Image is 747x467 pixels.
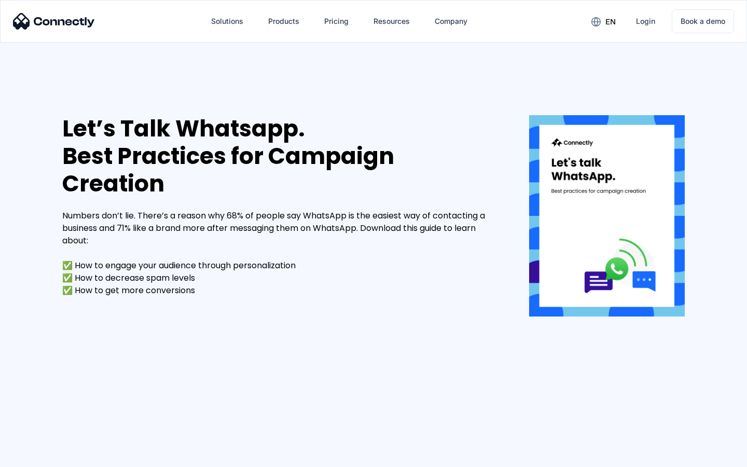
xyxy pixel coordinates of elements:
div: Resources [374,14,410,29]
div: Let’s Talk Whatsapp. Best Practices for Campaign Creation [62,115,498,197]
img: Connectly Logo [13,13,95,30]
div: Numbers don’t lie. There’s a reason why 68% of people say WhatsApp is the easiest way of contacti... [62,210,498,297]
a: Pricing [316,9,357,34]
ul: Language list [21,449,62,463]
aside: Language selected: English [10,449,62,463]
a: Login [628,9,663,34]
div: Pricing [324,14,349,29]
div: Company [435,14,467,29]
div: Solutions [211,14,243,29]
div: Products [268,14,299,29]
a: Book a demo [672,9,734,33]
div: Login [636,14,655,29]
div: en [605,15,616,29]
